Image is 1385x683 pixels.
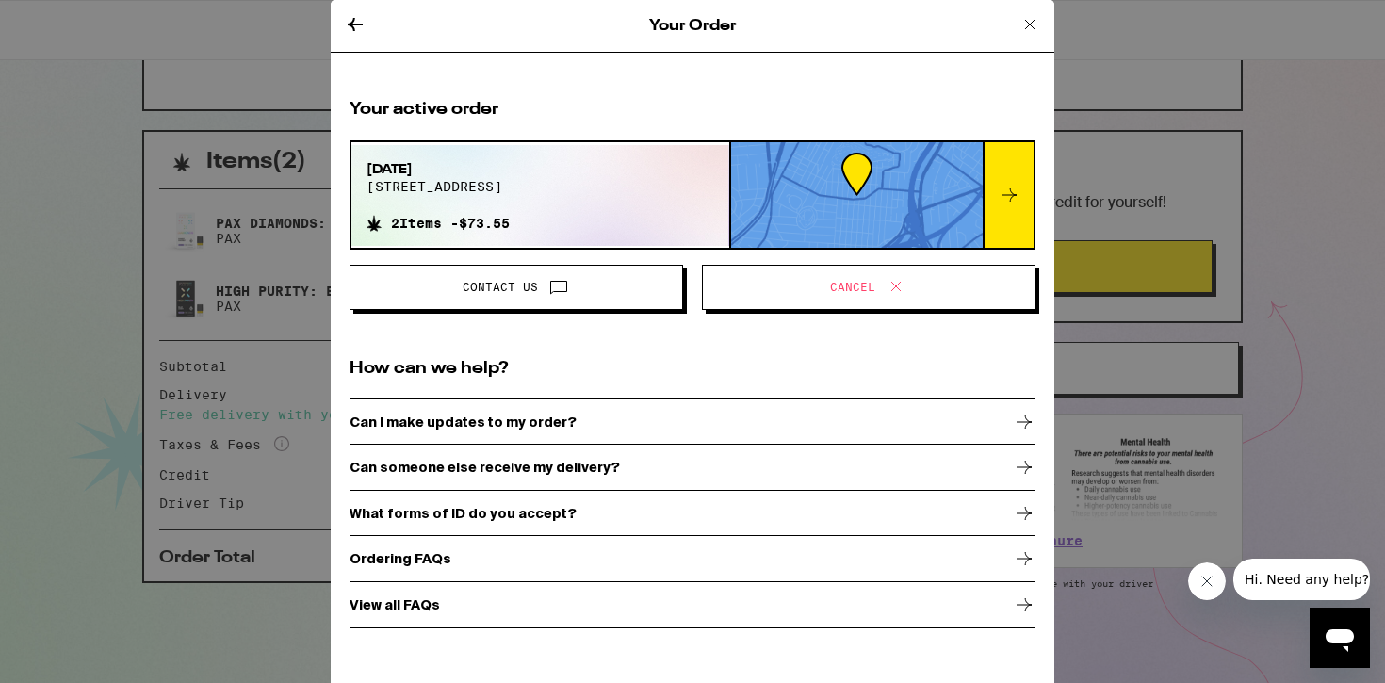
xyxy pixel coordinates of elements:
p: Ordering FAQs [350,551,451,566]
a: Can someone else receive my delivery? [350,446,1035,492]
iframe: Message from company [1233,559,1370,600]
button: Cancel [702,265,1035,310]
iframe: Close message [1188,562,1226,600]
p: Can someone else receive my delivery? [350,460,620,475]
a: View all FAQs [350,582,1035,628]
p: View all FAQs [350,597,440,612]
h2: How can we help? [350,357,1035,381]
iframe: Button to launch messaging window [1310,608,1370,668]
p: What forms of ID do you accept? [350,506,577,521]
p: Can I make updates to my order? [350,415,577,430]
span: [STREET_ADDRESS] [367,179,510,194]
button: Contact Us [350,265,683,310]
span: [DATE] [367,160,510,179]
a: Can I make updates to my order? [350,399,1035,446]
span: Contact Us [463,282,538,293]
a: Ordering FAQs [350,537,1035,583]
span: Cancel [830,282,875,293]
span: 2 Items - $73.55 [391,216,510,231]
a: What forms of ID do you accept? [350,491,1035,537]
h2: Your active order [350,98,1035,122]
